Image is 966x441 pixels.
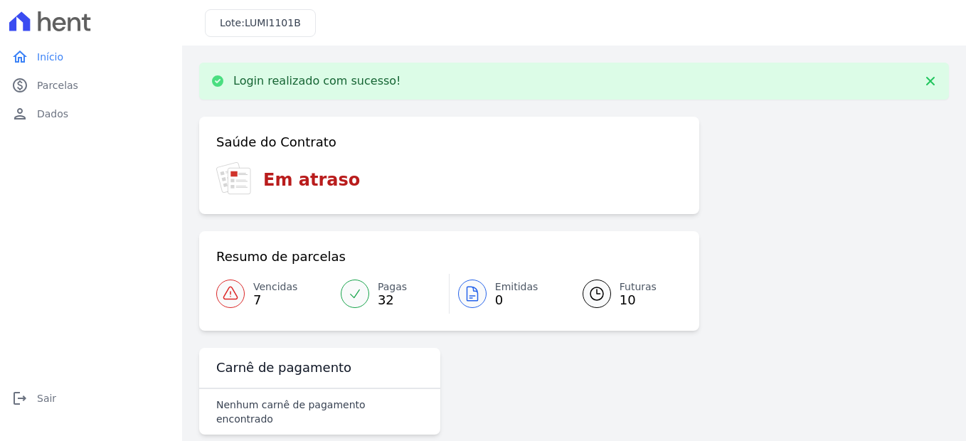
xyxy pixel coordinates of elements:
span: 32 [378,294,407,306]
p: Login realizado com sucesso! [233,74,401,88]
span: Emitidas [495,280,538,294]
span: 7 [253,294,297,306]
a: Vencidas 7 [216,274,332,314]
span: Vencidas [253,280,297,294]
a: Pagas 32 [332,274,449,314]
h3: Em atraso [263,167,360,193]
a: logoutSair [6,384,176,413]
a: personDados [6,100,176,128]
h3: Carnê de pagamento [216,359,351,376]
span: Dados [37,107,68,121]
i: person [11,105,28,122]
span: Início [37,50,63,64]
h3: Lote: [220,16,301,31]
span: Futuras [620,280,657,294]
a: paidParcelas [6,71,176,100]
p: Nenhum carnê de pagamento encontrado [216,398,423,426]
i: home [11,48,28,65]
a: homeInício [6,43,176,71]
a: Futuras 10 [566,274,682,314]
span: 0 [495,294,538,306]
span: Sair [37,391,56,405]
span: LUMI1101B [245,17,301,28]
span: Parcelas [37,78,78,92]
i: paid [11,77,28,94]
h3: Resumo de parcelas [216,248,346,265]
h3: Saúde do Contrato [216,134,336,151]
a: Emitidas 0 [450,274,566,314]
span: 10 [620,294,657,306]
span: Pagas [378,280,407,294]
i: logout [11,390,28,407]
